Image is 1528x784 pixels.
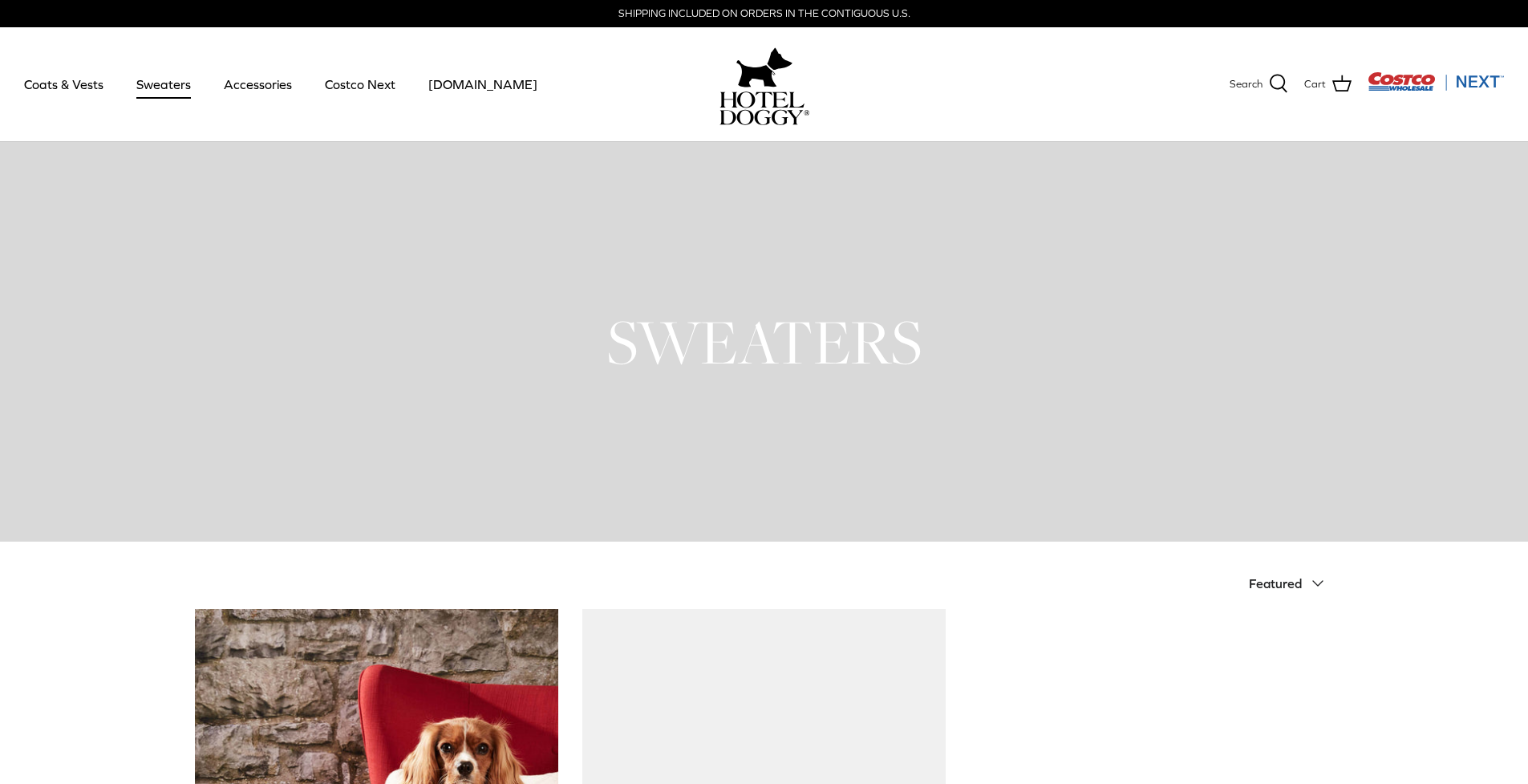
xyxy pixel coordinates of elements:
[1230,74,1288,95] a: Search
[310,57,410,112] a: Costco Next
[122,57,205,112] a: Sweaters
[719,43,809,125] a: hoteldoggy.com hoteldoggycom
[1368,71,1504,91] img: Costco Next
[1304,76,1326,93] span: Cart
[195,303,1334,381] h1: SWEATERS
[1368,82,1504,94] a: Visit Costco Next
[1249,576,1302,591] span: Featured
[209,57,306,112] a: Accessories
[414,57,552,112] a: [DOMAIN_NAME]
[719,91,809,125] img: hoteldoggycom
[1230,76,1263,93] span: Search
[10,57,118,112] a: Coats & Vests
[1304,74,1352,95] a: Cart
[1249,566,1334,601] button: Featured
[736,43,792,91] img: hoteldoggy.com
